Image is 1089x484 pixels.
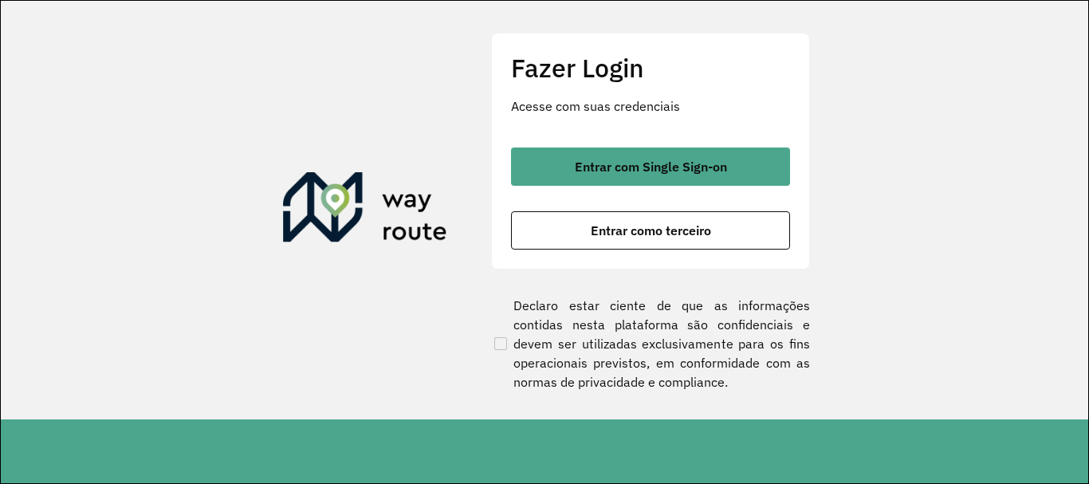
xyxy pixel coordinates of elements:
button: button [511,211,790,250]
img: Roteirizador AmbevTech [283,172,447,249]
h2: Fazer Login [511,53,790,83]
span: Entrar como terceiro [591,224,711,237]
p: Acesse com suas credenciais [511,96,790,116]
button: button [511,148,790,186]
label: Declaro estar ciente de que as informações contidas nesta plataforma são confidenciais e devem se... [491,296,810,392]
span: Entrar com Single Sign-on [575,160,727,173]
